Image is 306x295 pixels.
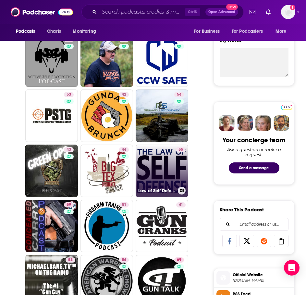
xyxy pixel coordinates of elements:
[226,4,238,10] span: New
[119,257,129,263] a: 54
[274,115,289,131] img: Jon Profile
[232,27,263,36] span: For Podcasters
[80,34,133,87] a: 43
[67,147,71,153] span: 43
[290,5,295,10] svg: Add a profile image
[281,104,292,110] a: Pro website
[68,25,104,38] button: open menu
[119,147,129,152] a: 44
[25,145,78,197] a: 43
[220,37,288,48] label: My Notes
[263,6,273,18] a: Show notifications dropdown
[177,257,181,263] span: 69
[185,8,200,16] span: Ctrl K
[119,202,129,207] a: 51
[11,6,73,18] img: Podchaser - Follow, Share and Rate Podcasts
[229,162,279,173] button: Send a message
[81,5,244,19] div: Search podcasts, credits, & more...
[25,89,78,142] a: 53
[190,25,228,38] button: open menu
[222,235,237,247] a: Share on Facebook
[66,257,75,263] a: 53
[119,37,129,42] a: 43
[220,206,264,213] h3: Share This Podcast
[122,91,126,98] span: 42
[174,92,184,97] a: 54
[281,5,295,19] span: Logged in as ILATeam
[275,27,287,36] span: More
[68,257,73,263] span: 53
[233,278,292,283] span: offdutyonduty.com
[136,200,188,252] a: 41
[177,91,181,98] span: 54
[64,92,74,97] a: 53
[179,202,183,208] span: 41
[176,202,186,207] a: 41
[220,147,288,157] div: Ask a question or make a request.
[281,5,295,19] button: Show profile menu
[64,37,74,42] a: 60
[80,89,133,142] a: 42
[122,147,126,153] span: 44
[176,147,186,152] a: 55
[25,200,78,252] a: 59
[122,202,126,208] span: 51
[122,257,126,263] span: 54
[194,27,220,36] span: For Business
[208,10,235,14] span: Open Advanced
[67,91,71,98] span: 53
[80,145,133,197] a: 44
[227,25,272,38] button: open menu
[80,200,133,252] a: 51
[216,271,292,285] a: Official Website[DOMAIN_NAME]
[138,188,175,194] h3: Law of Self Defense
[205,8,238,16] button: Open AdvancedNew
[67,202,71,208] span: 59
[239,235,254,247] a: Share on X/Twitter
[274,235,288,247] a: Copy Link
[136,145,188,197] a: 55Law of Self Defense
[99,7,185,17] input: Search podcasts, credits, & more...
[73,27,96,36] span: Monitoring
[233,272,292,278] span: Official Website
[174,257,184,263] a: 69
[64,147,74,152] a: 43
[220,218,288,231] div: Search followers
[271,25,295,38] button: open menu
[281,5,295,19] img: User Profile
[223,136,285,144] div: Your concierge team
[237,115,253,131] img: Barbara Profile
[25,34,78,87] a: 60
[247,6,258,18] a: Show notifications dropdown
[257,235,271,247] a: Share on Reddit
[136,34,188,87] a: 48
[16,27,35,36] span: Podcasts
[255,115,271,131] img: Jules Profile
[43,25,65,38] a: Charts
[219,115,235,131] img: Sydney Profile
[281,105,292,110] img: Podchaser Pro
[174,37,184,42] a: 48
[119,92,129,97] a: 42
[47,27,61,36] span: Charts
[284,260,300,276] div: Open Intercom Messenger
[11,25,43,38] button: open menu
[225,218,283,230] input: Email address or username...
[136,89,188,142] a: 54
[64,202,74,207] a: 59
[178,147,183,153] span: 55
